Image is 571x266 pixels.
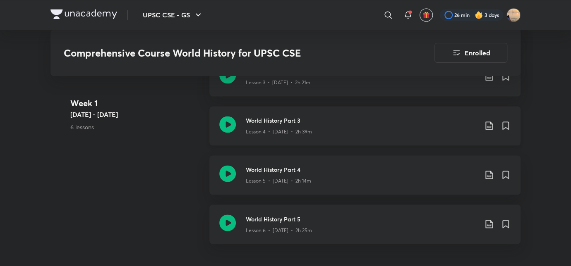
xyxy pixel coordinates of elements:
a: World History Part 4Lesson 5 • [DATE] • 2h 14m [209,155,521,204]
button: UPSC CSE - GS [138,7,208,23]
a: Company Logo [50,9,117,21]
p: Lesson 5 • [DATE] • 2h 14m [246,177,311,185]
img: streak [475,11,483,19]
a: World History Part 5Lesson 6 • [DATE] • 2h 25m [209,204,521,254]
p: 6 lessons [70,123,203,131]
h3: World History Part 3 [246,116,477,125]
a: World History Part 3Lesson 4 • [DATE] • 2h 39m [209,106,521,155]
p: Lesson 3 • [DATE] • 2h 21m [246,79,310,86]
img: Snatashree Punyatoya [506,8,521,22]
p: Lesson 4 • [DATE] • 2h 39m [246,128,312,135]
h3: Comprehensive Course World History for UPSC CSE [64,47,388,59]
img: avatar [422,11,430,19]
h5: [DATE] - [DATE] [70,109,203,119]
a: World History Part 2Lesson 3 • [DATE] • 2h 21m [209,57,521,106]
img: Company Logo [50,9,117,19]
h4: Week 1 [70,97,203,109]
button: avatar [420,8,433,21]
h3: World History Part 5 [246,214,477,223]
button: Enrolled [434,43,507,63]
p: Lesson 6 • [DATE] • 2h 25m [246,226,312,234]
h3: World History Part 4 [246,165,477,174]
